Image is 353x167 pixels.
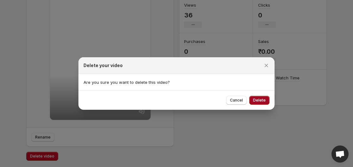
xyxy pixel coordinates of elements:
h2: Delete your video [84,62,123,69]
span: Cancel [230,98,243,103]
button: Delete [249,96,269,105]
span: Delete [253,98,266,103]
button: Cancel [226,96,247,105]
section: Are you sure you want to delete this video? [78,74,275,90]
a: Open chat [331,145,349,163]
button: Close [262,61,271,70]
